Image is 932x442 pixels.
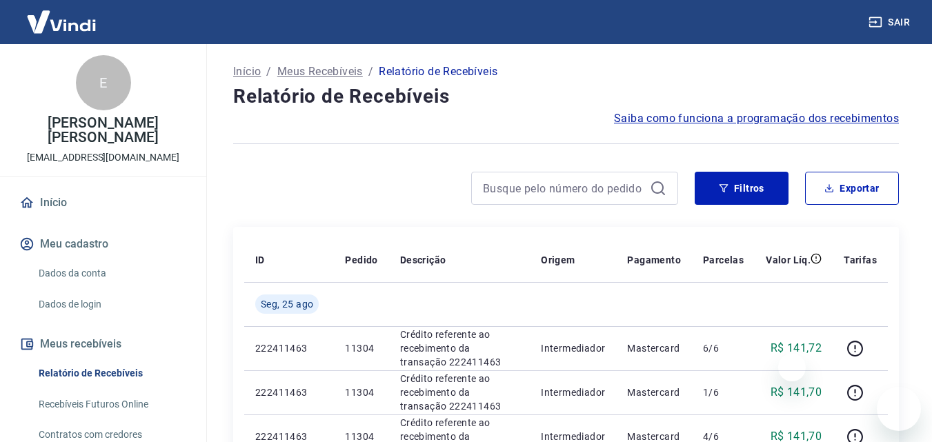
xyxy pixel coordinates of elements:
input: Busque pelo número do pedido [483,178,644,199]
div: E [76,55,131,110]
p: R$ 141,70 [771,384,822,401]
p: Origem [541,253,575,267]
p: R$ 141,72 [771,340,822,356]
p: / [368,63,373,80]
p: Crédito referente ao recebimento da transação 222411463 [400,328,519,369]
p: / [266,63,271,80]
p: Intermediador [541,385,605,399]
a: Relatório de Recebíveis [33,359,190,388]
p: Parcelas [703,253,744,267]
p: 222411463 [255,385,323,399]
iframe: Fechar mensagem [778,354,806,381]
p: ID [255,253,265,267]
p: 6/6 [703,341,744,355]
p: 1/6 [703,385,744,399]
a: Dados de login [33,290,190,319]
a: Meus Recebíveis [277,63,363,80]
button: Meus recebíveis [17,329,190,359]
p: Valor Líq. [766,253,811,267]
a: Dados da conta [33,259,190,288]
button: Sair [866,10,915,35]
a: Recebíveis Futuros Online [33,390,190,419]
a: Início [17,188,190,218]
p: Pagamento [627,253,681,267]
p: [PERSON_NAME] [PERSON_NAME] [11,116,195,145]
p: 222411463 [255,341,323,355]
button: Exportar [805,172,899,205]
p: Mastercard [627,341,681,355]
button: Meu cadastro [17,229,190,259]
p: Tarifas [844,253,877,267]
p: 11304 [345,385,377,399]
p: Intermediador [541,341,605,355]
p: [EMAIL_ADDRESS][DOMAIN_NAME] [27,150,179,165]
p: 11304 [345,341,377,355]
p: Mastercard [627,385,681,399]
h4: Relatório de Recebíveis [233,83,899,110]
button: Filtros [695,172,789,205]
a: Início [233,63,261,80]
a: Saiba como funciona a programação dos recebimentos [614,110,899,127]
p: Pedido [345,253,377,267]
iframe: Botão para abrir a janela de mensagens [877,387,921,431]
p: Descrição [400,253,446,267]
img: Vindi [17,1,106,43]
p: Relatório de Recebíveis [379,63,497,80]
span: Seg, 25 ago [261,297,313,311]
p: Crédito referente ao recebimento da transação 222411463 [400,372,519,413]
